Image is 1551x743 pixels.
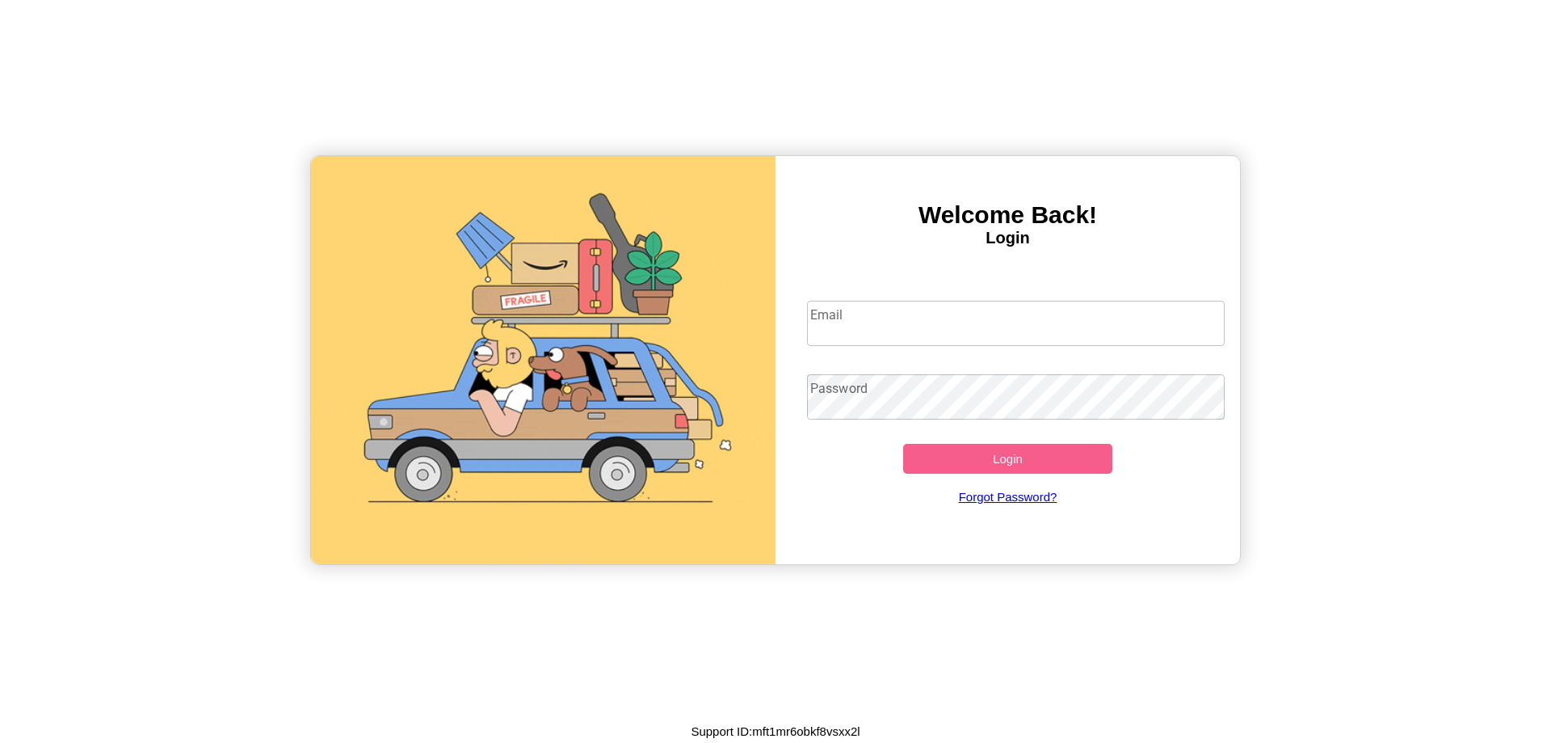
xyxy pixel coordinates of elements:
[799,474,1217,520] a: Forgot Password?
[903,444,1112,474] button: Login
[775,229,1240,247] h4: Login
[775,201,1240,229] h3: Welcome Back!
[691,720,860,742] p: Support ID: mft1mr6obkf8vsxx2l
[311,156,775,564] img: gif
